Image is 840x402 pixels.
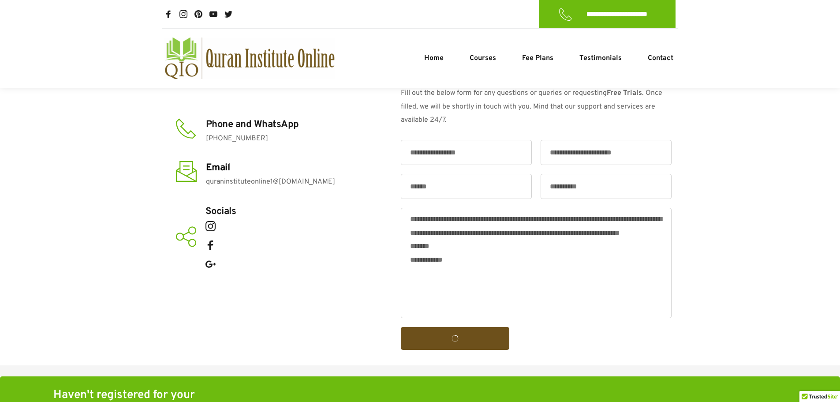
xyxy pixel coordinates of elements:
a: Testimonials [577,53,624,64]
a: Courses [467,53,498,64]
span: @[DOMAIN_NAME] [273,177,335,186]
a: Free Trials [607,89,642,98]
span: quraninstituteonline1 [206,177,273,186]
span: Courses [470,53,496,64]
a: Contact [646,53,676,64]
span: Contact [648,53,673,64]
h4: Email [206,161,381,175]
span: Fee Plans [522,53,553,64]
span: . Once filled, we will be shortly in touch with you. Mind that our support and services are avail... [401,89,664,124]
span: Home [424,53,444,64]
a: Fee Plans [520,53,556,64]
span: Testimonials [579,53,622,64]
span: Fill out the below form for any questions or queries or requesting [401,89,607,98]
span: Socials [205,206,236,218]
a: [PHONE_NUMBER] [206,134,268,143]
a: Home [422,53,446,64]
span: Phone and WhatsApp [206,119,299,131]
a: quran-institute-online-australia [164,38,335,79]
